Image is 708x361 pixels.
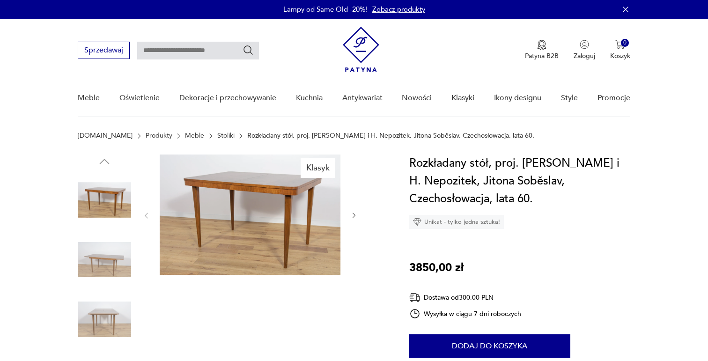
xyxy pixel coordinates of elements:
a: Antykwariat [342,80,383,116]
img: Zdjęcie produktu Rozkładany stół, proj. B. Landsman i H. Nepozitek, Jitona Soběslav, Czechosłowac... [160,155,340,275]
img: Patyna - sklep z meblami i dekoracjami vintage [343,27,379,72]
a: Klasyki [451,80,474,116]
img: Ikona dostawy [409,292,420,303]
p: Rozkładany stół, proj. [PERSON_NAME] i H. Nepozitek, Jitona Soběslav, Czechosłowacja, lata 60. [247,132,534,140]
a: Produkty [146,132,172,140]
a: Nowości [402,80,432,116]
button: Dodaj do koszyka [409,334,570,358]
p: Koszyk [610,52,630,60]
div: Unikat - tylko jedna sztuka! [409,215,504,229]
button: Szukaj [243,44,254,56]
a: Oświetlenie [119,80,160,116]
p: 3850,00 zł [409,259,464,277]
p: Patyna B2B [525,52,559,60]
a: Style [561,80,578,116]
a: Promocje [597,80,630,116]
a: Ikona medaluPatyna B2B [525,40,559,60]
button: Zaloguj [574,40,595,60]
a: Meble [185,132,204,140]
a: Ikony designu [494,80,541,116]
img: Zdjęcie produktu Rozkładany stół, proj. B. Landsman i H. Nepozitek, Jitona Soběslav, Czechosłowac... [78,173,131,227]
img: Ikona medalu [537,40,546,50]
a: Kuchnia [296,80,323,116]
div: Klasyk [301,158,335,178]
img: Ikonka użytkownika [580,40,589,49]
a: Dekoracje i przechowywanie [179,80,276,116]
button: 0Koszyk [610,40,630,60]
p: Lampy od Same Old -20%! [283,5,368,14]
img: Ikona diamentu [413,218,421,226]
img: Ikona koszyka [615,40,625,49]
div: Dostawa od 300,00 PLN [409,292,522,303]
button: Patyna B2B [525,40,559,60]
p: Zaloguj [574,52,595,60]
button: Sprzedawaj [78,42,130,59]
a: Meble [78,80,100,116]
div: 0 [621,39,629,47]
div: Wysyłka w ciągu 7 dni roboczych [409,308,522,319]
a: Sprzedawaj [78,48,130,54]
img: Zdjęcie produktu Rozkładany stół, proj. B. Landsman i H. Nepozitek, Jitona Soběslav, Czechosłowac... [78,293,131,346]
img: Zdjęcie produktu Rozkładany stół, proj. B. Landsman i H. Nepozitek, Jitona Soběslav, Czechosłowac... [78,233,131,287]
a: [DOMAIN_NAME] [78,132,133,140]
h1: Rozkładany stół, proj. [PERSON_NAME] i H. Nepozitek, Jitona Soběslav, Czechosłowacja, lata 60. [409,155,630,208]
a: Zobacz produkty [372,5,425,14]
a: Stoliki [217,132,235,140]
